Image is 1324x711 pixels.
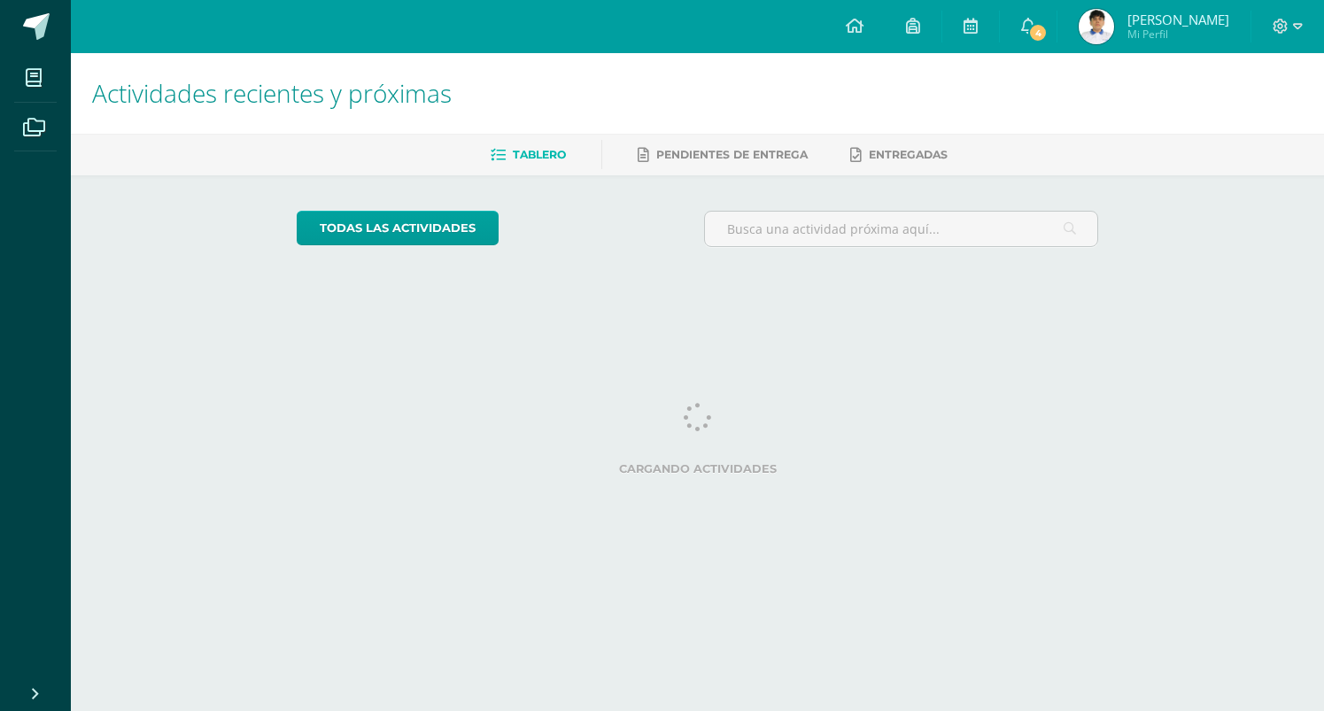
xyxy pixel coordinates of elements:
span: Tablero [513,148,566,161]
a: Pendientes de entrega [638,141,808,169]
span: Pendientes de entrega [656,148,808,161]
span: 4 [1028,23,1048,43]
a: Tablero [491,141,566,169]
input: Busca una actividad próxima aquí... [705,212,1097,246]
a: todas las Actividades [297,211,499,245]
img: c5666cc7f3690fc41c4986c549652daf.png [1079,9,1114,44]
span: Actividades recientes y próximas [92,76,452,110]
span: [PERSON_NAME] [1127,11,1229,28]
span: Entregadas [869,148,948,161]
label: Cargando actividades [297,462,1098,475]
a: Entregadas [850,141,948,169]
span: Mi Perfil [1127,27,1229,42]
